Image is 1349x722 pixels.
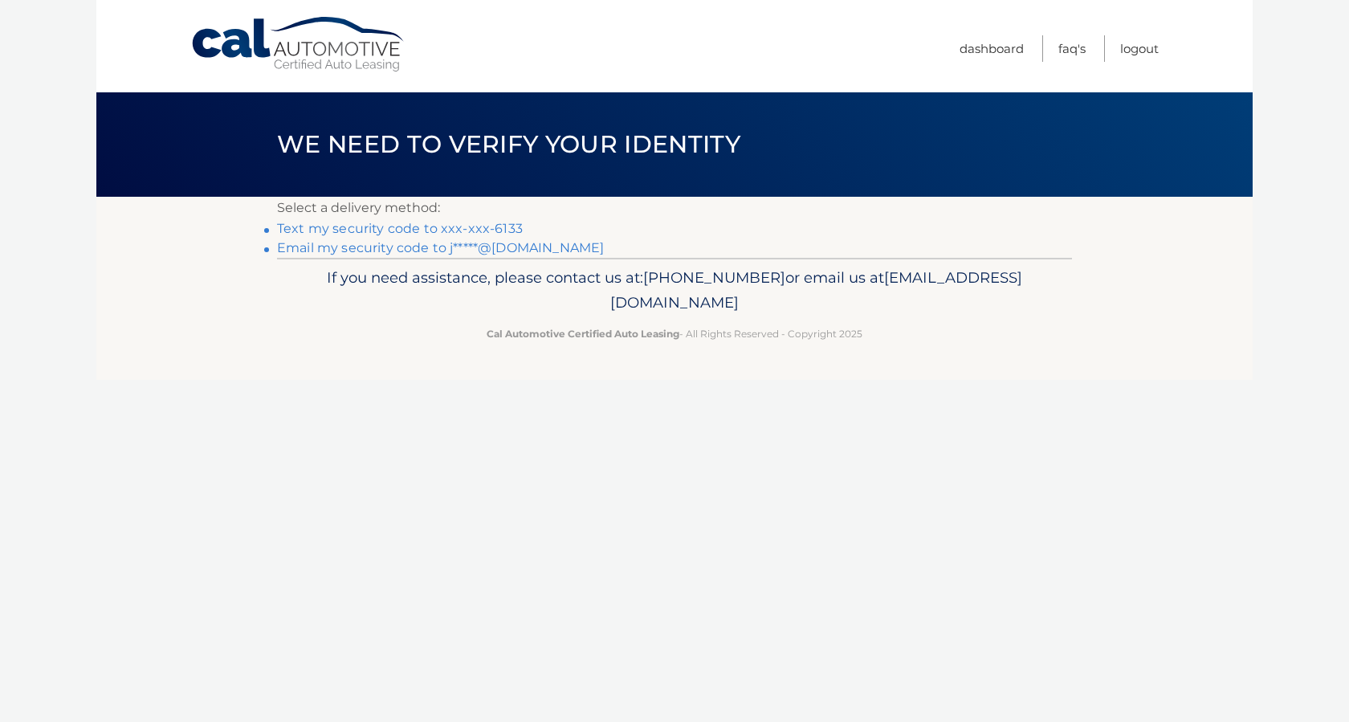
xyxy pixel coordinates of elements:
a: Cal Automotive [190,16,407,73]
strong: Cal Automotive Certified Auto Leasing [487,328,679,340]
p: - All Rights Reserved - Copyright 2025 [287,325,1062,342]
a: Logout [1120,35,1159,62]
span: [PHONE_NUMBER] [643,268,785,287]
a: Dashboard [960,35,1024,62]
a: FAQ's [1058,35,1086,62]
a: Text my security code to xxx-xxx-6133 [277,221,523,236]
p: Select a delivery method: [277,197,1072,219]
p: If you need assistance, please contact us at: or email us at [287,265,1062,316]
span: We need to verify your identity [277,129,740,159]
a: Email my security code to j*****@[DOMAIN_NAME] [277,240,604,255]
